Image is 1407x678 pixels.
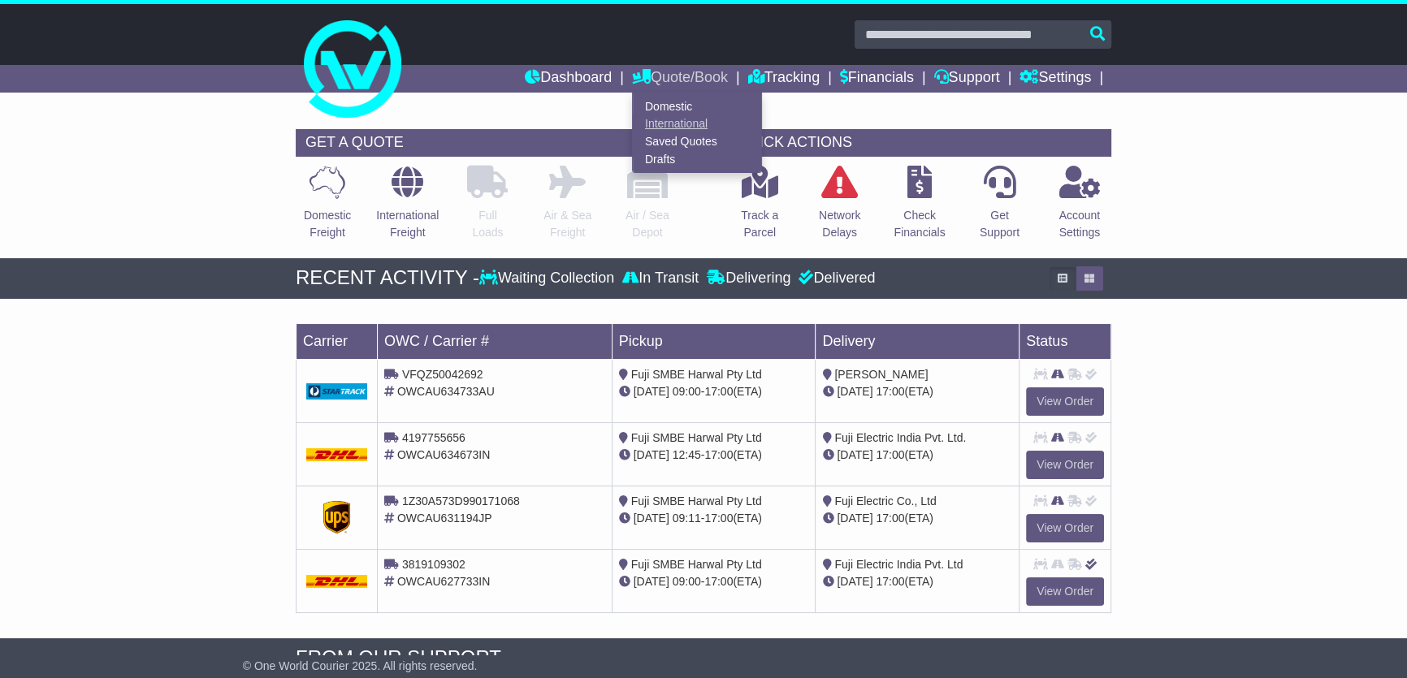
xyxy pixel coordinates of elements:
[296,646,1111,670] div: FROM OUR SUPPORT
[306,383,367,399] img: GetCarrierServiceDarkLogo
[631,368,762,381] span: Fuji SMBE Harwal Pty Ltd
[303,165,352,250] a: DomesticFreight
[633,150,761,168] a: Drafts
[704,575,733,588] span: 17:00
[397,575,490,588] span: OWCAU627733IN
[626,207,669,241] p: Air / Sea Depot
[876,448,904,461] span: 17:00
[632,93,762,173] div: Quote/Book
[704,385,733,398] span: 17:00
[837,385,872,398] span: [DATE]
[816,323,1020,359] td: Delivery
[703,270,794,287] div: Delivering
[402,494,520,507] span: 1Z30A573D990171068
[297,323,378,359] td: Carrier
[794,270,875,287] div: Delivered
[673,575,701,588] span: 09:00
[525,65,612,93] a: Dashboard
[728,129,1111,157] div: QUICK ACTIONS
[1020,65,1091,93] a: Settings
[834,431,966,444] span: Fuji Electric India Pvt. Ltd.
[673,512,701,525] span: 09:11
[837,448,872,461] span: [DATE]
[479,270,618,287] div: Waiting Collection
[704,512,733,525] span: 17:00
[243,659,478,672] span: © One World Courier 2025. All rights reserved.
[876,385,904,398] span: 17:00
[673,448,701,461] span: 12:45
[397,385,495,398] span: OWCAU634733AU
[634,575,669,588] span: [DATE]
[631,431,762,444] span: Fuji SMBE Harwal Pty Ltd
[397,512,492,525] span: OWCAU631194JP
[1026,514,1104,542] a: View Order
[306,448,367,461] img: DHL.png
[894,207,946,241] p: Check Financials
[612,323,816,359] td: Pickup
[819,207,860,241] p: Network Delays
[633,133,761,151] a: Saved Quotes
[894,165,946,250] a: CheckFinancials
[876,575,904,588] span: 17:00
[1026,387,1104,416] a: View Order
[979,165,1020,250] a: GetSupport
[634,385,669,398] span: [DATE]
[631,558,762,571] span: Fuji SMBE Harwal Pty Ltd
[402,431,465,444] span: 4197755656
[673,385,701,398] span: 09:00
[304,207,351,241] p: Domestic Freight
[402,558,465,571] span: 3819109302
[543,207,591,241] p: Air & Sea Freight
[296,266,479,290] div: RECENT ACTIVITY -
[822,383,1012,400] div: (ETA)
[748,65,820,93] a: Tracking
[618,270,703,287] div: In Transit
[467,207,508,241] p: Full Loads
[378,323,613,359] td: OWC / Carrier #
[619,510,809,527] div: - (ETA)
[632,65,728,93] a: Quote/Book
[306,575,367,588] img: DHL.png
[934,65,1000,93] a: Support
[631,494,762,507] span: Fuji SMBE Harwal Pty Ltd
[834,368,928,381] span: [PERSON_NAME]
[634,512,669,525] span: [DATE]
[818,165,861,250] a: NetworkDelays
[633,97,761,115] a: Domestic
[837,512,872,525] span: [DATE]
[1020,323,1111,359] td: Status
[840,65,914,93] a: Financials
[834,558,963,571] span: Fuji Electric India Pvt. Ltd
[876,512,904,525] span: 17:00
[822,573,1012,590] div: (ETA)
[619,383,809,400] div: - (ETA)
[397,448,490,461] span: OWCAU634673IN
[837,575,872,588] span: [DATE]
[834,494,936,507] span: Fuji Electric Co., Ltd
[402,368,483,381] span: VFQZ50042692
[822,510,1012,527] div: (ETA)
[1058,165,1102,250] a: AccountSettings
[619,447,809,464] div: - (ETA)
[822,447,1012,464] div: (ETA)
[1026,451,1104,479] a: View Order
[619,573,809,590] div: - (ETA)
[740,165,779,250] a: Track aParcel
[1026,577,1104,606] a: View Order
[634,448,669,461] span: [DATE]
[375,165,439,250] a: InternationalFreight
[980,207,1020,241] p: Get Support
[296,129,679,157] div: GET A QUOTE
[633,115,761,133] a: International
[704,448,733,461] span: 17:00
[323,501,351,533] img: GetCarrierServiceDarkLogo
[741,207,778,241] p: Track a Parcel
[376,207,439,241] p: International Freight
[1059,207,1101,241] p: Account Settings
